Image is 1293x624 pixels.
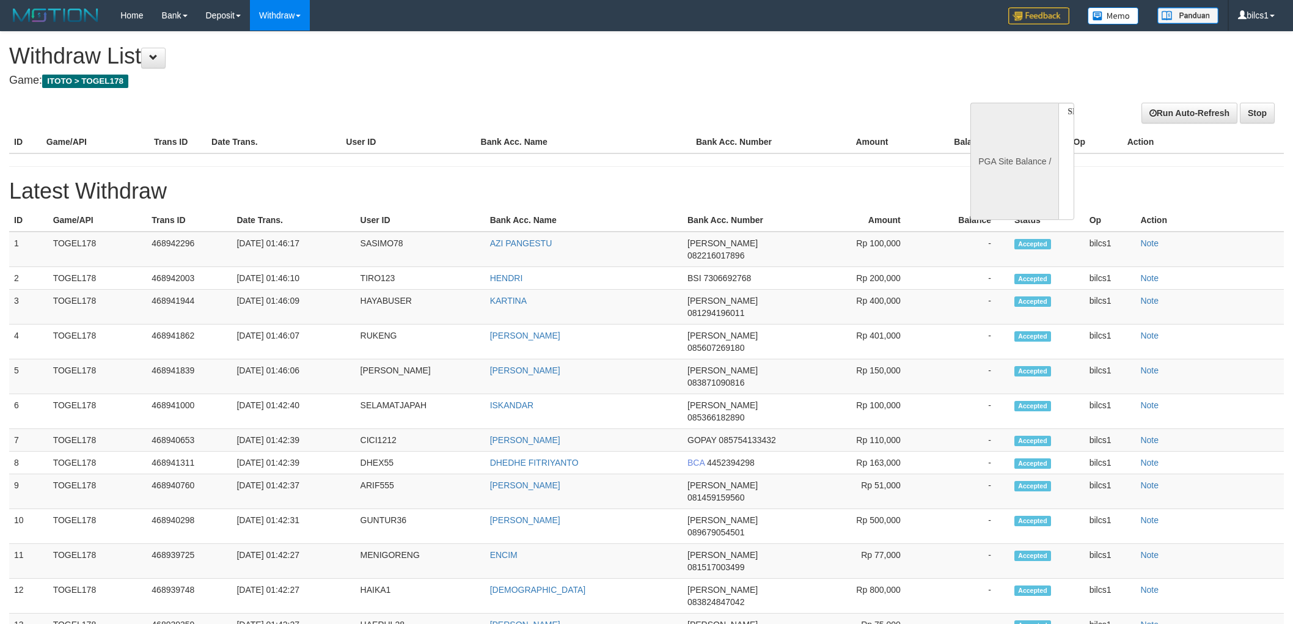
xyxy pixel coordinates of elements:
img: panduan.png [1157,7,1218,24]
td: - [919,232,1009,267]
a: [PERSON_NAME] [490,515,560,525]
td: 3 [9,290,48,325]
td: - [919,509,1009,544]
td: Rp 100,000 [812,394,919,429]
td: - [919,474,1009,509]
td: Rp 400,000 [812,290,919,325]
td: [PERSON_NAME] [356,359,485,394]
th: Bank Acc. Name [485,209,683,232]
td: TOGEL178 [48,544,147,579]
td: ARIF555 [356,474,485,509]
th: ID [9,209,48,232]
span: BCA [687,458,705,468]
td: bilcs1 [1085,452,1136,474]
span: 085366182890 [687,413,744,422]
span: ITOTO > TOGEL178 [42,75,128,88]
a: ISKANDAR [490,400,534,410]
td: [DATE] 01:42:40 [232,394,355,429]
span: 083871090816 [687,378,744,387]
td: 5 [9,359,48,394]
th: Date Trans. [207,131,341,153]
span: BSI [687,273,701,283]
a: AZI PANGESTU [490,238,552,248]
span: [PERSON_NAME] [687,238,758,248]
a: Note [1140,435,1159,445]
td: [DATE] 01:42:31 [232,509,355,544]
td: [DATE] 01:46:09 [232,290,355,325]
td: [DATE] 01:42:27 [232,579,355,614]
th: Op [1069,131,1123,153]
td: - [919,267,1009,290]
td: - [919,579,1009,614]
td: bilcs1 [1085,474,1136,509]
th: Amount [799,131,906,153]
td: 1 [9,232,48,267]
th: Action [1135,209,1284,232]
th: Game/API [48,209,147,232]
span: 081517003499 [687,562,744,572]
span: Accepted [1014,239,1051,249]
td: 2 [9,267,48,290]
td: HAYABUSER [356,290,485,325]
a: [PERSON_NAME] [490,435,560,445]
td: [DATE] 01:46:10 [232,267,355,290]
td: RUKENG [356,325,485,359]
a: Note [1140,400,1159,410]
span: [PERSON_NAME] [687,585,758,595]
th: Date Trans. [232,209,355,232]
td: GUNTUR36 [356,509,485,544]
h1: Latest Withdraw [9,179,1284,204]
td: [DATE] 01:42:39 [232,452,355,474]
td: 468940653 [147,429,232,452]
td: DHEX55 [356,452,485,474]
td: 4 [9,325,48,359]
td: SASIMO78 [356,232,485,267]
td: bilcs1 [1085,232,1136,267]
td: bilcs1 [1085,394,1136,429]
td: 468940298 [147,509,232,544]
td: [DATE] 01:46:17 [232,232,355,267]
a: Run Auto-Refresh [1141,103,1237,123]
a: Note [1140,515,1159,525]
td: 10 [9,509,48,544]
td: 468940760 [147,474,232,509]
a: Note [1140,550,1159,560]
a: Stop [1240,103,1275,123]
td: TOGEL178 [48,359,147,394]
h1: Withdraw List [9,44,850,68]
td: bilcs1 [1085,579,1136,614]
td: TOGEL178 [48,290,147,325]
td: bilcs1 [1085,429,1136,452]
span: [PERSON_NAME] [687,400,758,410]
span: Accepted [1014,296,1051,307]
th: Action [1123,131,1284,153]
th: ID [9,131,42,153]
td: - [919,290,1009,325]
td: - [919,359,1009,394]
span: Accepted [1014,585,1051,596]
th: Trans ID [147,209,232,232]
td: [DATE] 01:46:07 [232,325,355,359]
td: 468942003 [147,267,232,290]
img: MOTION_logo.png [9,6,102,24]
a: ENCIM [490,550,518,560]
span: 081294196011 [687,308,744,318]
td: 468939725 [147,544,232,579]
a: Note [1140,458,1159,468]
th: Bank Acc. Name [476,131,691,153]
td: TOGEL178 [48,509,147,544]
a: [DEMOGRAPHIC_DATA] [490,585,586,595]
td: - [919,325,1009,359]
span: 7306692768 [703,273,751,283]
th: Bank Acc. Number [683,209,812,232]
a: [PERSON_NAME] [490,331,560,340]
td: Rp 150,000 [812,359,919,394]
span: 082216017896 [687,251,744,260]
td: 8 [9,452,48,474]
span: Accepted [1014,436,1051,446]
td: SELAMATJAPAH [356,394,485,429]
img: Feedback.jpg [1008,7,1069,24]
th: Bank Acc. Number [691,131,799,153]
span: 081459159560 [687,493,744,502]
th: Status [1009,209,1085,232]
